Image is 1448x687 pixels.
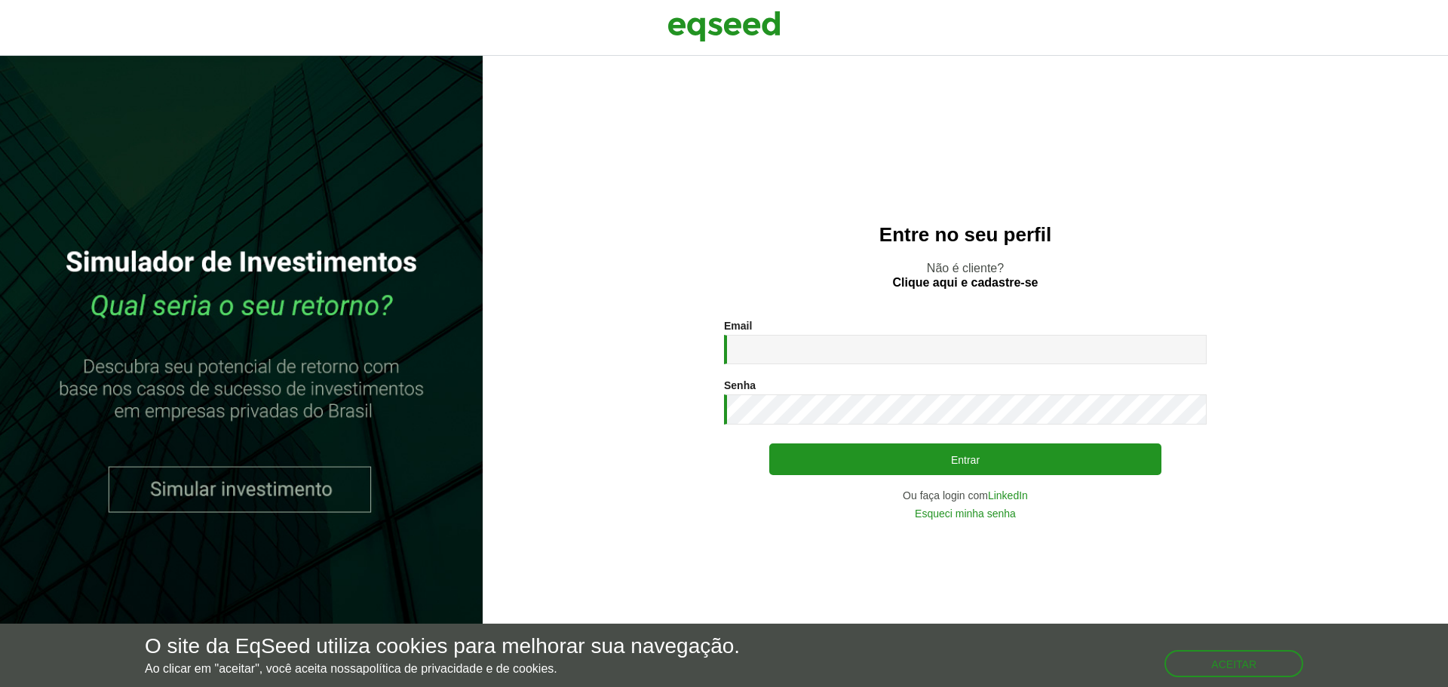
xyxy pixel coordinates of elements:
[363,663,554,675] a: política de privacidade e de cookies
[724,380,756,391] label: Senha
[667,8,781,45] img: EqSeed Logo
[988,490,1028,501] a: LinkedIn
[1164,650,1303,677] button: Aceitar
[513,261,1418,290] p: Não é cliente?
[724,490,1207,501] div: Ou faça login com
[769,443,1161,475] button: Entrar
[724,320,752,331] label: Email
[145,635,740,658] h5: O site da EqSeed utiliza cookies para melhorar sua navegação.
[915,508,1016,519] a: Esqueci minha senha
[513,224,1418,246] h2: Entre no seu perfil
[893,277,1038,289] a: Clique aqui e cadastre-se
[145,661,740,676] p: Ao clicar em "aceitar", você aceita nossa .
